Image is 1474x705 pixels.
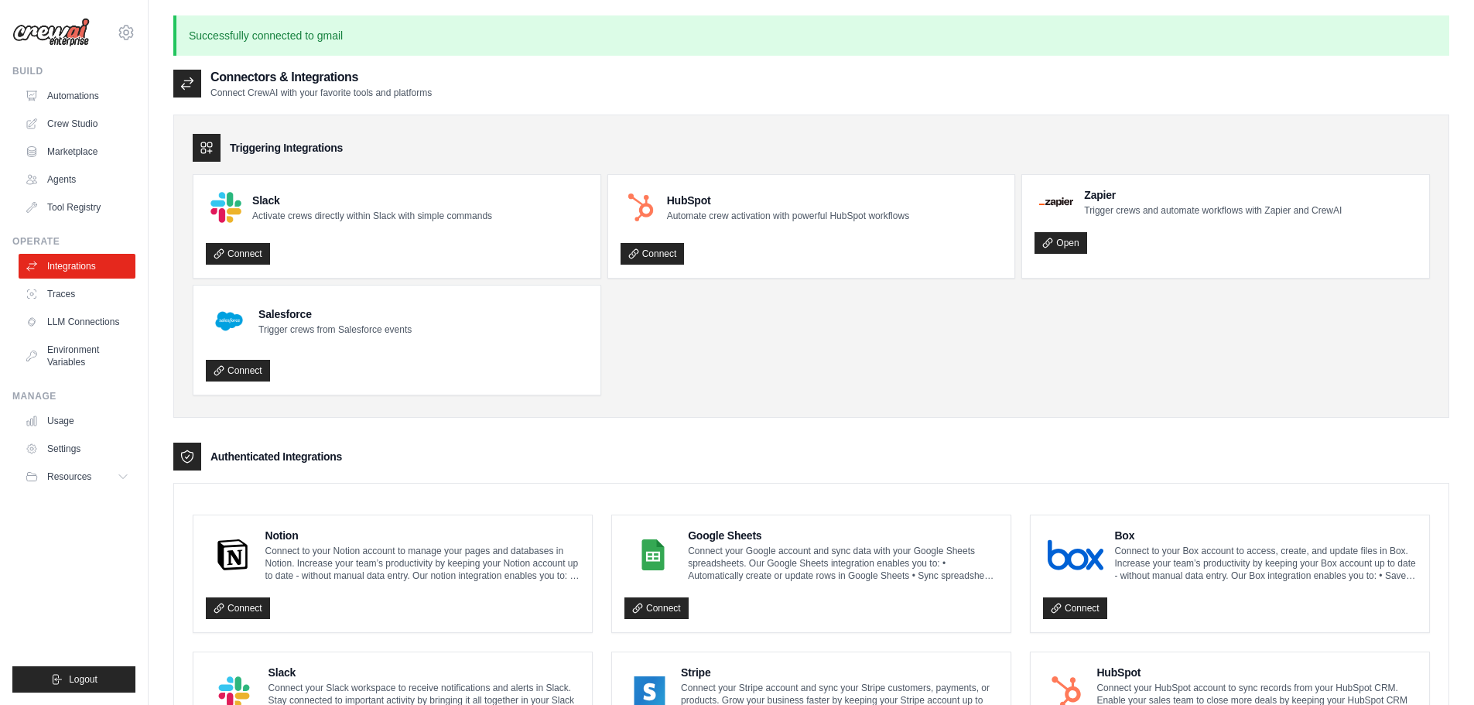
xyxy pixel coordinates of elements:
[12,235,135,248] div: Operate
[210,192,241,223] img: Slack Logo
[206,597,270,619] a: Connect
[252,210,492,222] p: Activate crews directly within Slack with simple commands
[19,337,135,375] a: Environment Variables
[210,539,255,570] img: Notion Logo
[1035,232,1086,254] a: Open
[19,310,135,334] a: LLM Connections
[1084,204,1342,217] p: Trigger crews and automate workflows with Zapier and CrewAI
[12,666,135,693] button: Logout
[625,192,656,223] img: HubSpot Logo
[268,665,580,680] h4: Slack
[265,528,580,543] h4: Notion
[19,167,135,192] a: Agents
[667,210,909,222] p: Automate crew activation with powerful HubSpot workflows
[206,243,270,265] a: Connect
[12,18,90,47] img: Logo
[19,409,135,433] a: Usage
[624,597,689,619] a: Connect
[206,360,270,382] a: Connect
[1096,665,1417,680] h4: HubSpot
[19,139,135,164] a: Marketplace
[12,390,135,402] div: Manage
[19,195,135,220] a: Tool Registry
[252,193,492,208] h4: Slack
[19,111,135,136] a: Crew Studio
[688,545,998,582] p: Connect your Google account and sync data with your Google Sheets spreadsheets. Our Google Sheets...
[258,306,412,322] h4: Salesforce
[230,140,343,156] h3: Triggering Integrations
[210,303,248,340] img: Salesforce Logo
[210,87,432,99] p: Connect CrewAI with your favorite tools and platforms
[265,545,580,582] p: Connect to your Notion account to manage your pages and databases in Notion. Increase your team’s...
[19,254,135,279] a: Integrations
[1114,528,1417,543] h4: Box
[19,436,135,461] a: Settings
[1114,545,1417,582] p: Connect to your Box account to access, create, and update files in Box. Increase your team’s prod...
[19,84,135,108] a: Automations
[629,539,677,570] img: Google Sheets Logo
[1039,197,1073,207] img: Zapier Logo
[681,665,998,680] h4: Stripe
[69,673,97,686] span: Logout
[688,528,998,543] h4: Google Sheets
[19,282,135,306] a: Traces
[47,471,91,483] span: Resources
[258,323,412,336] p: Trigger crews from Salesforce events
[19,464,135,489] button: Resources
[1043,597,1107,619] a: Connect
[210,68,432,87] h2: Connectors & Integrations
[621,243,685,265] a: Connect
[667,193,909,208] h4: HubSpot
[1084,187,1342,203] h4: Zapier
[12,65,135,77] div: Build
[173,15,1449,56] p: Successfully connected to gmail
[210,449,342,464] h3: Authenticated Integrations
[1048,539,1103,570] img: Box Logo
